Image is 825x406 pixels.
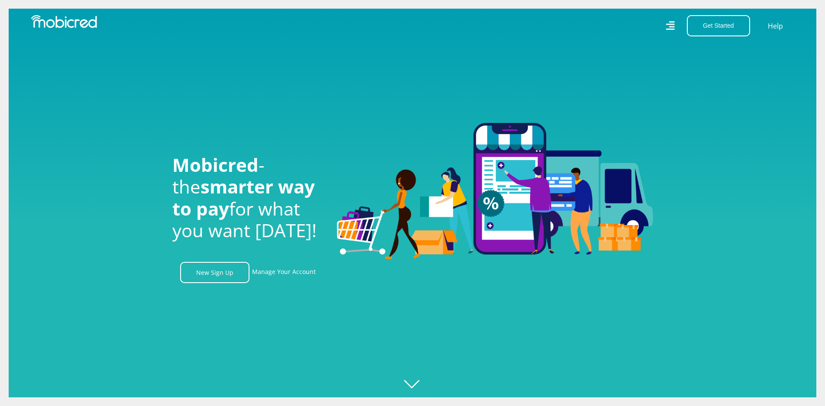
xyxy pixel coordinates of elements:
span: Mobicred [172,152,259,177]
span: smarter way to pay [172,174,315,220]
a: Manage Your Account [252,262,316,283]
a: New Sign Up [180,262,249,283]
button: Get Started [687,15,750,36]
h1: - the for what you want [DATE]! [172,154,324,242]
img: Mobicred [31,15,97,28]
a: Help [767,20,783,32]
img: Welcome to Mobicred [337,123,653,260]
